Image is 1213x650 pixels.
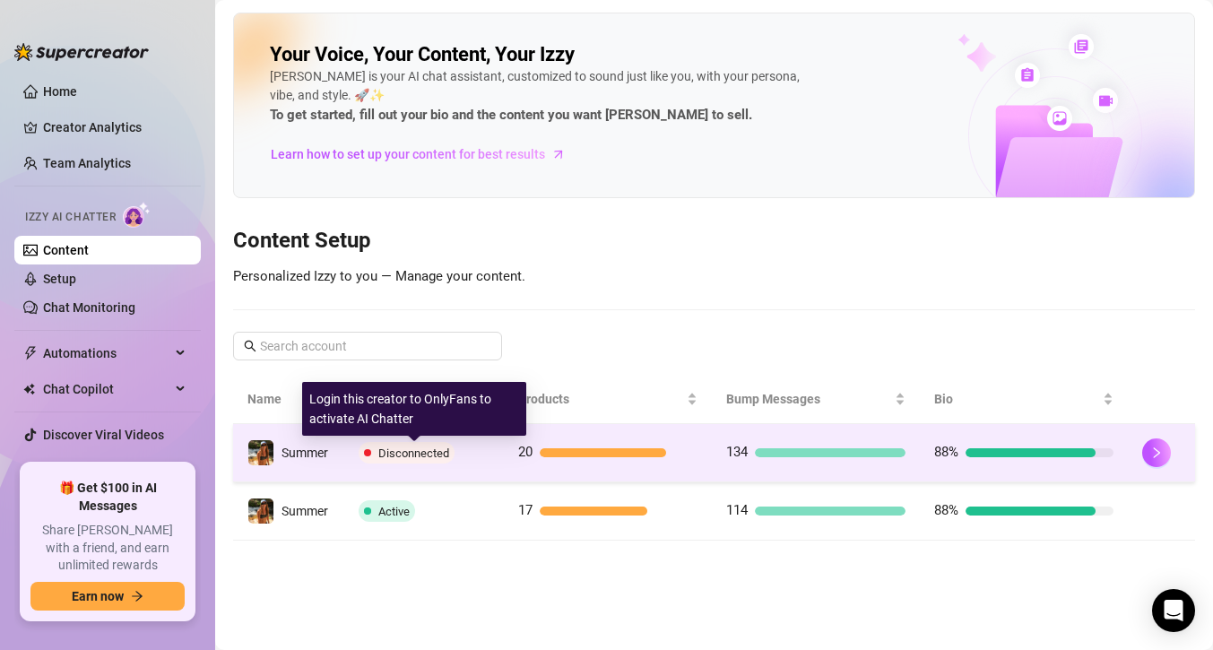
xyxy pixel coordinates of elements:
[43,272,76,286] a: Setup
[518,444,533,460] span: 20
[248,440,273,465] img: Summer
[934,502,958,518] span: 88%
[934,444,958,460] span: 88%
[30,582,185,611] button: Earn nowarrow-right
[726,444,748,460] span: 134
[233,227,1195,256] h3: Content Setup
[247,389,316,409] span: Name
[282,504,328,518] span: Summer
[302,382,526,436] div: Login this creator to OnlyFans to activate AI Chatter
[712,375,920,424] th: Bump Messages
[123,202,151,228] img: AI Chatter
[43,113,186,142] a: Creator Analytics
[934,389,1099,409] span: Bio
[43,84,77,99] a: Home
[244,340,256,352] span: search
[30,480,185,515] span: 🎁 Get $100 in AI Messages
[282,446,328,460] span: Summer
[518,389,683,409] span: Products
[504,375,712,424] th: Products
[916,14,1194,197] img: ai-chatter-content-library-cLFOSyPT.png
[344,375,504,424] th: Status
[550,145,568,163] span: arrow-right
[920,375,1128,424] th: Bio
[23,383,35,395] img: Chat Copilot
[43,375,170,403] span: Chat Copilot
[233,268,525,284] span: Personalized Izzy to you — Manage your content.
[270,107,752,123] strong: To get started, fill out your bio and the content you want [PERSON_NAME] to sell.
[260,336,477,356] input: Search account
[30,522,185,575] span: Share [PERSON_NAME] with a friend, and earn unlimited rewards
[248,498,273,524] img: Summer
[43,300,135,315] a: Chat Monitoring
[726,389,891,409] span: Bump Messages
[43,339,170,368] span: Automations
[270,42,575,67] h2: Your Voice, Your Content, Your Izzy
[72,589,124,603] span: Earn now
[270,67,808,126] div: [PERSON_NAME] is your AI chat assistant, customized to sound just like you, with your persona, vi...
[43,243,89,257] a: Content
[43,156,131,170] a: Team Analytics
[378,446,449,460] span: Disconnected
[1142,438,1171,467] button: right
[378,505,410,518] span: Active
[23,346,38,360] span: thunderbolt
[271,144,545,164] span: Learn how to set up your content for best results
[1150,446,1163,459] span: right
[233,375,344,424] th: Name
[25,209,116,226] span: Izzy AI Chatter
[726,502,748,518] span: 114
[518,502,533,518] span: 17
[1152,589,1195,632] div: Open Intercom Messenger
[14,43,149,61] img: logo-BBDzfeDw.svg
[131,590,143,602] span: arrow-right
[270,140,579,169] a: Learn how to set up your content for best results
[43,428,164,442] a: Discover Viral Videos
